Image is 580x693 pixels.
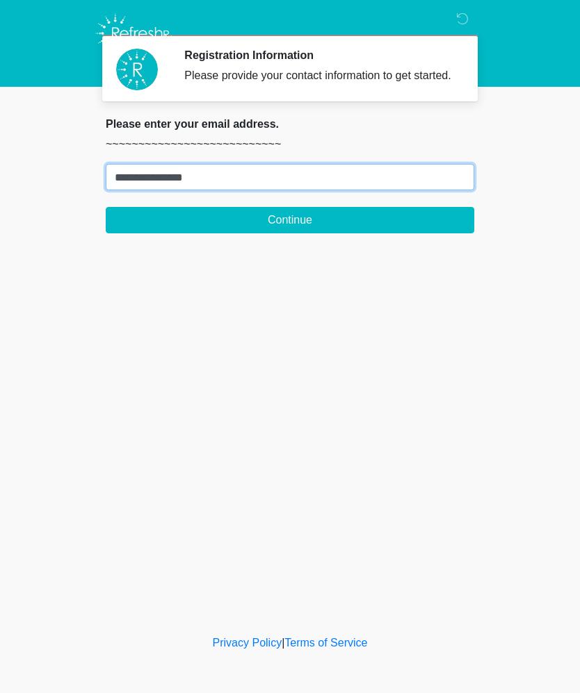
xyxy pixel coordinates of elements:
[106,136,474,153] p: ~~~~~~~~~~~~~~~~~~~~~~~~~~~
[116,49,158,90] img: Agent Avatar
[106,117,474,131] h2: Please enter your email address.
[184,67,453,84] div: Please provide your contact information to get started.
[213,637,282,649] a: Privacy Policy
[284,637,367,649] a: Terms of Service
[282,637,284,649] a: |
[106,207,474,233] button: Continue
[92,10,176,56] img: Refresh RX Logo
